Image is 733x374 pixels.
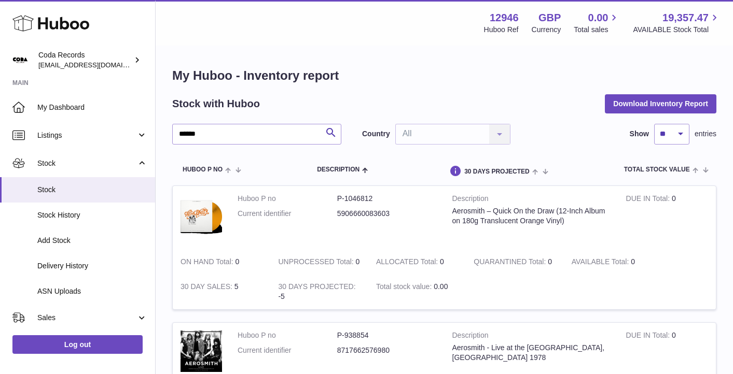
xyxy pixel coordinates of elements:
span: Huboo P no [183,166,223,173]
a: 19,357.47 AVAILABLE Stock Total [633,11,721,35]
dt: Huboo P no [238,330,337,340]
strong: AVAILABLE Total [572,257,631,268]
span: Total sales [574,25,620,35]
span: Stock History [37,210,147,220]
td: 5 [173,274,270,309]
span: Description [317,166,359,173]
span: 0.00 [588,11,608,25]
strong: DUE IN Total [626,194,672,205]
td: 0 [618,186,716,249]
strong: UNPROCESSED Total [278,257,355,268]
div: Coda Records [38,50,132,70]
strong: DUE IN Total [626,331,672,342]
strong: ON HAND Total [181,257,236,268]
span: 0 [548,257,552,266]
span: entries [695,129,716,139]
div: Aerosmith - Live at the [GEOGRAPHIC_DATA], [GEOGRAPHIC_DATA] 1978 [452,343,611,363]
span: 30 DAYS PROJECTED [464,168,530,175]
td: 0 [368,249,466,275]
strong: GBP [538,11,561,25]
span: 0.00 [434,282,448,291]
span: Listings [37,131,136,140]
strong: 30 DAYS PROJECTED [278,282,355,293]
strong: 30 DAY SALES [181,282,234,293]
td: 0 [173,249,270,275]
dd: 5906660083603 [337,209,437,219]
span: My Dashboard [37,103,147,112]
strong: Total stock value [376,282,434,293]
div: Currency [532,25,561,35]
dd: 8717662576980 [337,346,437,355]
td: -5 [270,274,368,309]
span: Delivery History [37,261,147,271]
td: 0 [270,249,368,275]
a: Log out [12,335,143,354]
span: Total stock value [624,166,690,173]
strong: QUARANTINED Total [474,257,548,268]
strong: ALLOCATED Total [376,257,440,268]
h1: My Huboo - Inventory report [172,67,716,84]
div: Aerosmith – Quick On the Draw (12-Inch Album on 180g Translucent Orange Vinyl) [452,206,611,226]
span: [EMAIL_ADDRESS][DOMAIN_NAME] [38,61,153,69]
dt: Current identifier [238,209,337,219]
span: Stock [37,185,147,195]
strong: 12946 [490,11,519,25]
div: Huboo Ref [484,25,519,35]
a: 0.00 Total sales [574,11,620,35]
span: Sales [37,313,136,323]
dt: Current identifier [238,346,337,355]
label: Country [362,129,390,139]
img: product image [181,330,222,372]
h2: Stock with Huboo [172,97,260,111]
span: AVAILABLE Stock Total [633,25,721,35]
label: Show [630,129,649,139]
span: ASN Uploads [37,286,147,296]
strong: Description [452,194,611,206]
strong: Description [452,330,611,343]
button: Download Inventory Report [605,94,716,113]
td: 0 [564,249,661,275]
span: Add Stock [37,236,147,246]
dd: P-938854 [337,330,437,340]
dt: Huboo P no [238,194,337,204]
img: product image [181,194,222,239]
span: Stock [37,159,136,168]
dd: P-1046812 [337,194,437,204]
img: haz@pcatmedia.com [12,52,28,68]
span: 19,357.47 [662,11,709,25]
